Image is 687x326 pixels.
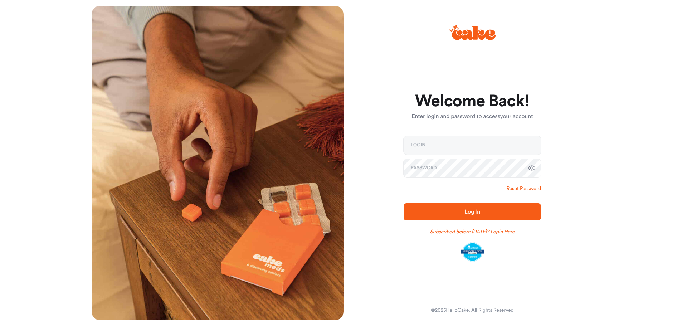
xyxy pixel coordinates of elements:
[404,93,541,110] h1: Welcome Back!
[431,307,513,314] div: © 2025 HelloCake. All Rights Reserved
[464,209,480,215] span: Log In
[404,203,541,220] button: Log In
[461,242,484,262] img: legit-script-certified.png
[507,185,541,192] a: Reset Password
[404,112,541,121] p: Enter login and password to access your account
[430,228,515,235] a: Subscribed before [DATE]? Login Here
